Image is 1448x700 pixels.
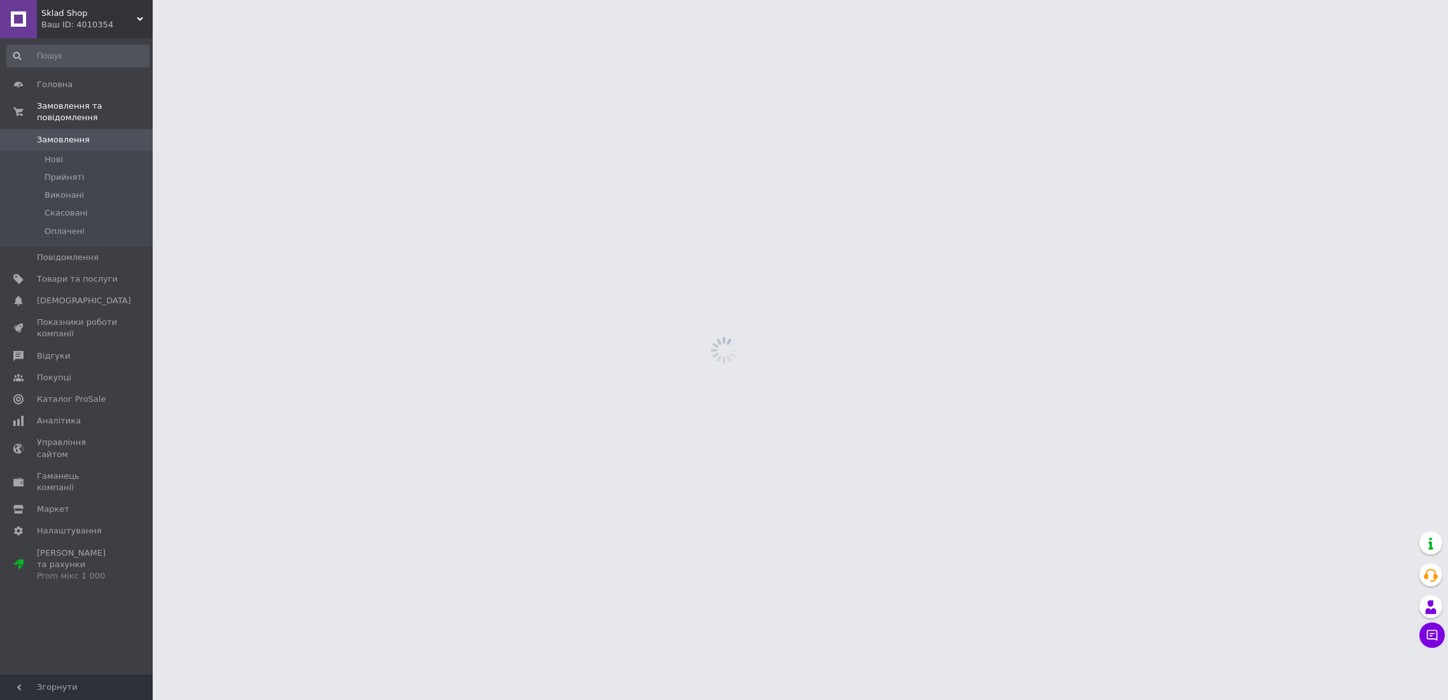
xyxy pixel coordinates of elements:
span: Покупці [37,372,71,383]
span: Оплачені [45,226,85,237]
span: Замовлення та повідомлення [37,100,153,123]
button: Чат з покупцем [1419,622,1445,648]
span: Прийняті [45,172,84,183]
div: Prom мікс 1 000 [37,570,118,582]
span: Скасовані [45,207,88,219]
span: Каталог ProSale [37,394,106,405]
span: [PERSON_NAME] та рахунки [37,547,118,582]
span: Товари та послуги [37,273,118,285]
span: Відгуки [37,350,70,362]
span: Головна [37,79,73,90]
input: Пошук [6,45,150,67]
span: Показники роботи компанії [37,317,118,340]
span: Гаманець компанії [37,470,118,493]
span: Повідомлення [37,252,99,263]
span: [DEMOGRAPHIC_DATA] [37,295,131,306]
span: Замовлення [37,134,90,146]
span: Аналітика [37,415,81,427]
span: Маркет [37,504,69,515]
span: Налаштування [37,525,102,537]
span: Управління сайтом [37,437,118,460]
span: Нові [45,154,63,165]
span: Sklad Shop [41,8,137,19]
span: Виконані [45,189,84,201]
div: Ваш ID: 4010354 [41,19,153,31]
